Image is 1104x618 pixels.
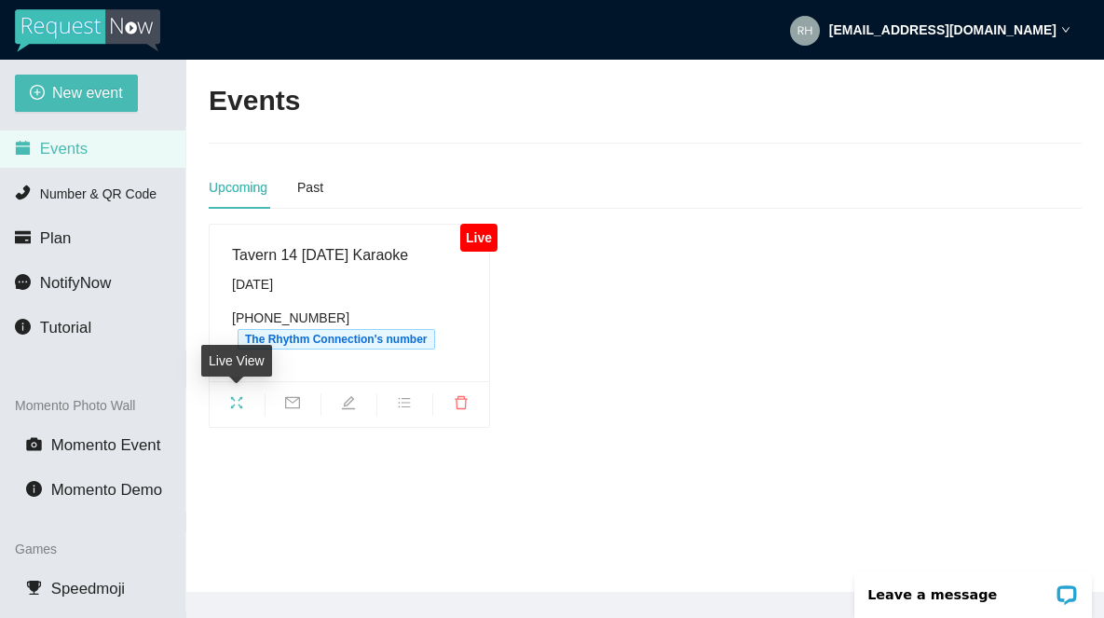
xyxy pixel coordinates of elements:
span: calendar [15,140,31,156]
span: Plan [40,229,72,247]
div: Tavern 14 [DATE] Karaoke [232,243,467,267]
img: aaa7bb0bfbf9eacfe7a42b5dcf2cbb08 [790,16,820,46]
span: camera [26,436,42,452]
span: down [1061,25,1070,34]
span: phone [15,185,31,200]
span: fullscreen [210,395,265,416]
div: [DATE] [232,274,467,295]
div: Upcoming [209,177,267,198]
div: Past [297,177,323,198]
span: Number & QR Code [40,186,157,201]
strong: [EMAIL_ADDRESS][DOMAIN_NAME] [829,22,1056,37]
span: New event [52,81,123,104]
span: mail [266,395,320,416]
span: bars [377,395,432,416]
span: credit-card [15,229,31,245]
div: Live [460,224,497,252]
span: The Rhythm Connection's number [238,329,435,350]
span: Momento Event [51,436,161,454]
span: plus-circle [30,85,45,103]
div: Live View [201,345,272,377]
span: Momento Demo [51,481,162,499]
span: trophy [26,580,42,596]
div: [PHONE_NUMBER] [232,308,467,350]
h2: Events [209,82,300,120]
button: plus-circleNew event [15,75,138,112]
span: edit [321,395,376,416]
span: info-circle [26,481,42,497]
iframe: LiveChat chat widget [842,559,1104,618]
span: NotifyNow [40,274,111,292]
span: Events [40,140,88,158]
img: RequestNow [15,9,160,52]
span: message [15,274,31,290]
span: info-circle [15,319,31,335]
span: Speedmoji [51,580,125,597]
span: delete [433,395,489,416]
span: Tutorial [40,319,91,336]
